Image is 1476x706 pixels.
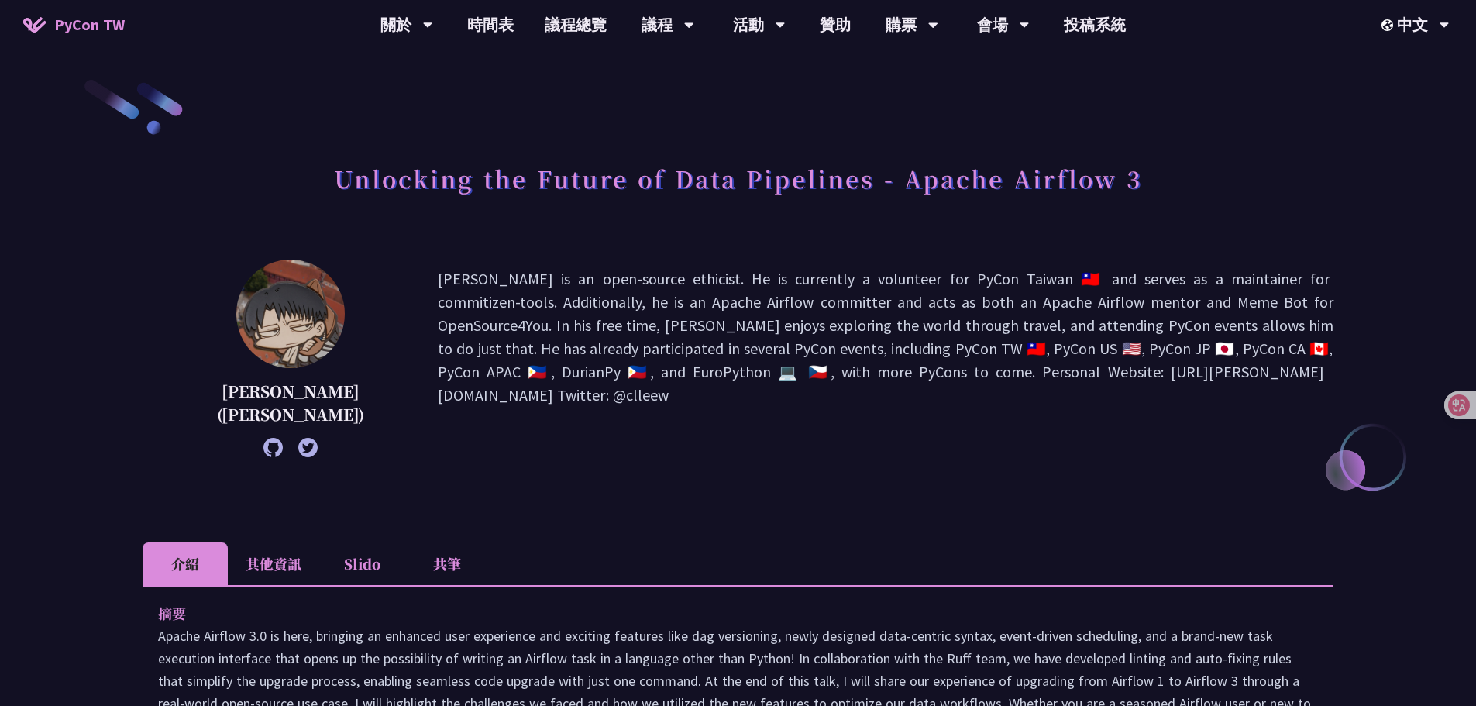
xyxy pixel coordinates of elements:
[8,5,140,44] a: PyCon TW
[319,542,404,585] li: Slido
[438,267,1333,449] p: [PERSON_NAME] is an open-source ethicist. He is currently a volunteer for PyCon Taiwan 🇹🇼 and ser...
[23,17,46,33] img: Home icon of PyCon TW 2025
[404,542,490,585] li: 共筆
[181,380,399,426] p: [PERSON_NAME] ([PERSON_NAME])
[1381,19,1397,31] img: Locale Icon
[143,542,228,585] li: 介紹
[158,602,1287,625] p: 摘要
[334,155,1142,201] h1: Unlocking the Future of Data Pipelines - Apache Airflow 3
[236,260,345,368] img: 李唯 (Wei Lee)
[228,542,319,585] li: 其他資訊
[54,13,125,36] span: PyCon TW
